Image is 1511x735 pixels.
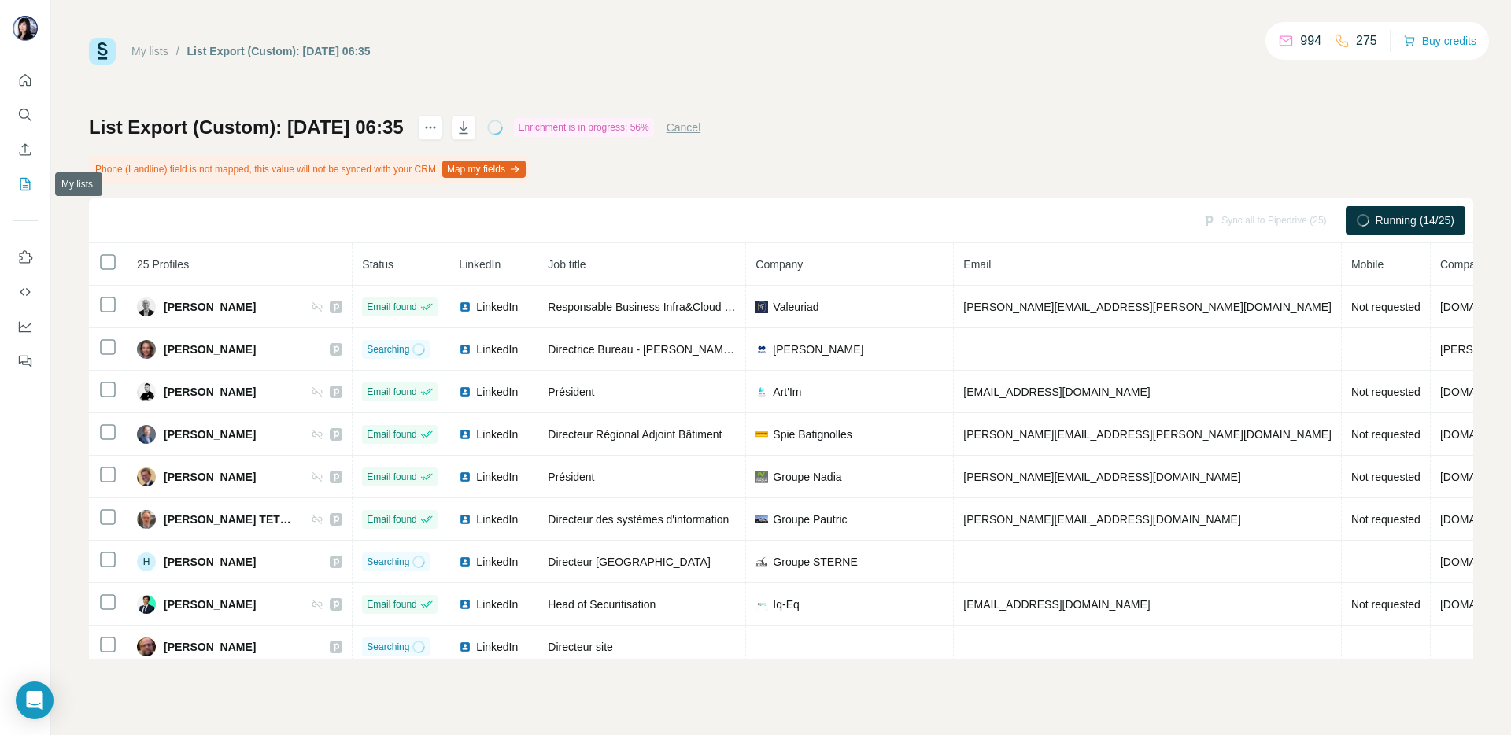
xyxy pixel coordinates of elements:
span: [PERSON_NAME] [164,596,256,612]
button: Feedback [13,347,38,375]
span: Not requested [1351,513,1420,526]
span: [PERSON_NAME] [773,342,863,357]
a: My lists [131,45,168,57]
img: company-logo [755,386,768,398]
span: [PERSON_NAME] [164,639,256,655]
img: Avatar [137,340,156,359]
button: Dashboard [13,312,38,341]
span: Groupe Nadia [773,469,841,485]
span: Email found [367,470,416,484]
button: Quick start [13,66,38,94]
img: Surfe Logo [89,38,116,65]
span: Email found [367,385,416,399]
img: LinkedIn logo [459,343,471,356]
span: Président [548,386,594,398]
span: [PERSON_NAME] TETEDOIE [164,512,295,527]
span: Searching [367,555,409,569]
img: Avatar [137,382,156,401]
span: Email [963,258,991,271]
span: [PERSON_NAME][EMAIL_ADDRESS][PERSON_NAME][DOMAIN_NAME] [963,301,1332,313]
button: My lists [13,170,38,198]
span: Not requested [1351,598,1420,611]
span: LinkedIn [476,299,518,315]
span: Groupe STERNE [773,554,857,570]
p: 275 [1356,31,1377,50]
span: [PERSON_NAME] [164,469,256,485]
span: Spie Batignolles [773,427,852,442]
span: Head of Securitisation [548,598,656,611]
img: LinkedIn logo [459,301,471,313]
span: [PERSON_NAME] [164,299,256,315]
button: Cancel [667,120,701,135]
img: company-logo [755,301,768,313]
span: LinkedIn [476,596,518,612]
span: Directrice Bureau - [PERSON_NAME] [GEOGRAPHIC_DATA] ([GEOGRAPHIC_DATA]) [548,343,976,356]
img: company-logo [755,598,768,611]
button: Map my fields [442,161,526,178]
img: LinkedIn logo [459,471,471,483]
span: Groupe Pautric [773,512,847,527]
span: [PERSON_NAME][EMAIL_ADDRESS][DOMAIN_NAME] [963,513,1240,526]
span: 25 Profiles [137,258,189,271]
img: company-logo [755,515,768,523]
span: Président [548,471,594,483]
span: LinkedIn [476,342,518,357]
span: Email found [367,512,416,526]
img: Avatar [13,16,38,41]
span: LinkedIn [476,554,518,570]
span: LinkedIn [476,639,518,655]
img: LinkedIn logo [459,641,471,653]
span: LinkedIn [476,469,518,485]
div: H [137,552,156,571]
img: Avatar [137,425,156,444]
button: Use Surfe API [13,278,38,306]
span: Not requested [1351,471,1420,483]
span: [PERSON_NAME] [164,342,256,357]
img: company-logo [755,343,768,356]
span: Searching [367,640,409,654]
button: Buy credits [1403,30,1476,52]
img: LinkedIn logo [459,556,471,568]
button: Enrich CSV [13,135,38,164]
span: Email found [367,300,416,314]
img: Avatar [137,595,156,614]
span: Iq-Eq [773,596,799,612]
span: Email found [367,427,416,441]
span: Job title [548,258,586,271]
span: Email found [367,597,416,611]
div: Enrichment is in progress: 56% [514,118,654,137]
span: Status [362,258,393,271]
span: Not requested [1351,301,1420,313]
img: Avatar [137,510,156,529]
div: Open Intercom Messenger [16,681,54,719]
span: [PERSON_NAME][EMAIL_ADDRESS][PERSON_NAME][DOMAIN_NAME] [963,428,1332,441]
img: Avatar [137,297,156,316]
img: LinkedIn logo [459,598,471,611]
button: actions [418,115,443,140]
span: Not requested [1351,428,1420,441]
div: Phone (Landline) field is not mapped, this value will not be synced with your CRM [89,156,529,183]
span: [EMAIL_ADDRESS][DOMAIN_NAME] [963,598,1150,611]
span: Not requested [1351,386,1420,398]
span: Company [755,258,803,271]
span: [PERSON_NAME][EMAIL_ADDRESS][DOMAIN_NAME] [963,471,1240,483]
span: [EMAIL_ADDRESS][DOMAIN_NAME] [963,386,1150,398]
span: Directeur des systèmes d'information [548,513,729,526]
div: List Export (Custom): [DATE] 06:35 [187,43,371,59]
span: Directeur Régional Adjoint Bâtiment [548,428,722,441]
span: LinkedIn [476,384,518,400]
img: Avatar [137,637,156,656]
li: / [176,43,179,59]
img: company-logo [755,471,768,483]
span: Mobile [1351,258,1384,271]
img: LinkedIn logo [459,513,471,526]
img: company-logo [755,556,768,568]
button: Search [13,101,38,129]
img: LinkedIn logo [459,428,471,441]
h1: List Export (Custom): [DATE] 06:35 [89,115,404,140]
img: LinkedIn logo [459,386,471,398]
img: company-logo [755,428,768,441]
span: LinkedIn [476,427,518,442]
span: Directeur [GEOGRAPHIC_DATA] [548,556,710,568]
img: Avatar [137,467,156,486]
